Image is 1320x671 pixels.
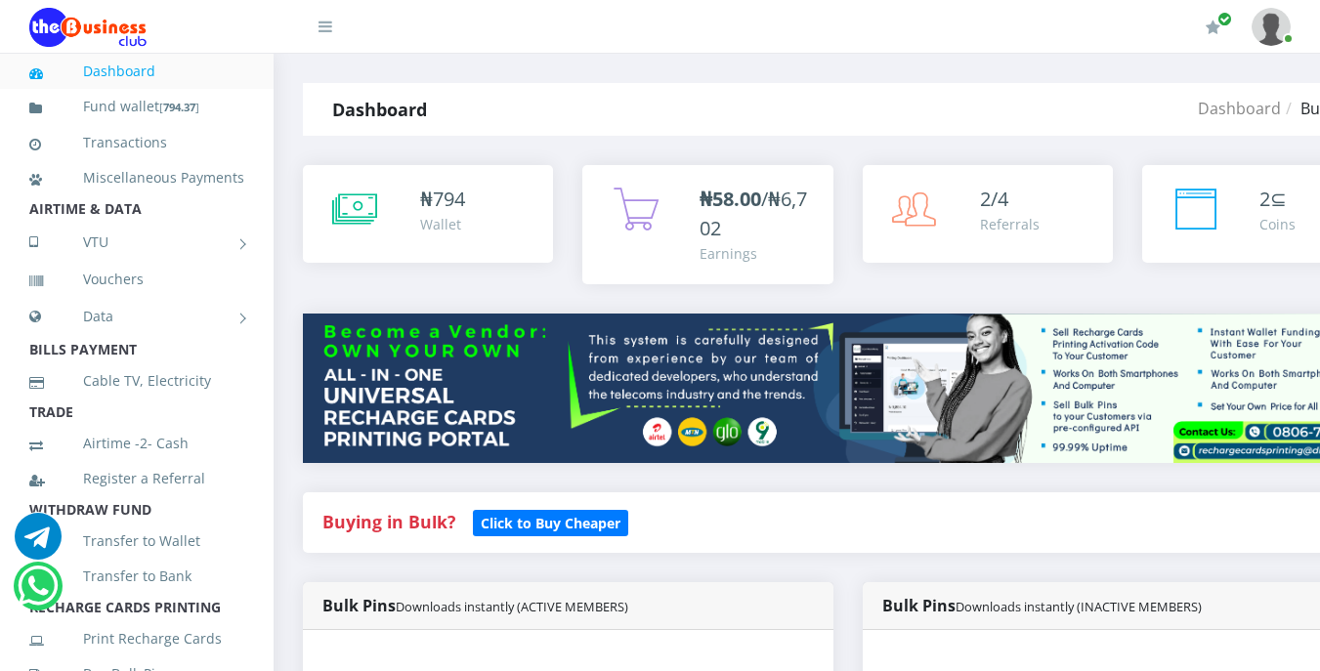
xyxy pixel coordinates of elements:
div: Referrals [980,214,1040,234]
b: ₦58.00 [700,186,761,212]
img: User [1252,8,1291,46]
div: Earnings [700,243,813,264]
a: Transactions [29,120,244,165]
span: Renew/Upgrade Subscription [1217,12,1232,26]
strong: Bulk Pins [322,595,628,616]
small: [ ] [159,100,199,114]
div: ⊆ [1259,185,1296,214]
div: Wallet [420,214,465,234]
a: ₦794 Wallet [303,165,553,263]
a: Cable TV, Electricity [29,358,244,403]
a: Print Recharge Cards [29,616,244,661]
b: Click to Buy Cheaper [481,514,620,532]
strong: Buying in Bulk? [322,510,455,533]
strong: Bulk Pins [882,595,1202,616]
a: Dashboard [29,49,244,94]
a: Data [29,292,244,341]
a: Click to Buy Cheaper [473,510,628,533]
span: /₦6,702 [700,186,807,241]
small: Downloads instantly (ACTIVE MEMBERS) [396,598,628,615]
span: 2 [1259,186,1270,212]
strong: Dashboard [332,98,427,121]
a: Transfer to Wallet [29,519,244,564]
a: Register a Referral [29,456,244,501]
small: Downloads instantly (INACTIVE MEMBERS) [956,598,1202,615]
i: Renew/Upgrade Subscription [1206,20,1220,35]
a: Miscellaneous Payments [29,155,244,200]
span: 2/4 [980,186,1008,212]
a: Airtime -2- Cash [29,421,244,466]
img: Logo [29,8,147,47]
a: Transfer to Bank [29,554,244,599]
b: 794.37 [163,100,195,114]
a: Chat for support [15,527,62,560]
div: ₦ [420,185,465,214]
a: Dashboard [1198,98,1281,119]
a: Vouchers [29,257,244,302]
a: Chat for support [18,577,58,609]
a: VTU [29,218,244,267]
a: Fund wallet[794.37] [29,84,244,130]
span: 794 [433,186,465,212]
div: Coins [1259,214,1296,234]
a: ₦58.00/₦6,702 Earnings [582,165,832,284]
a: 2/4 Referrals [863,165,1113,263]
